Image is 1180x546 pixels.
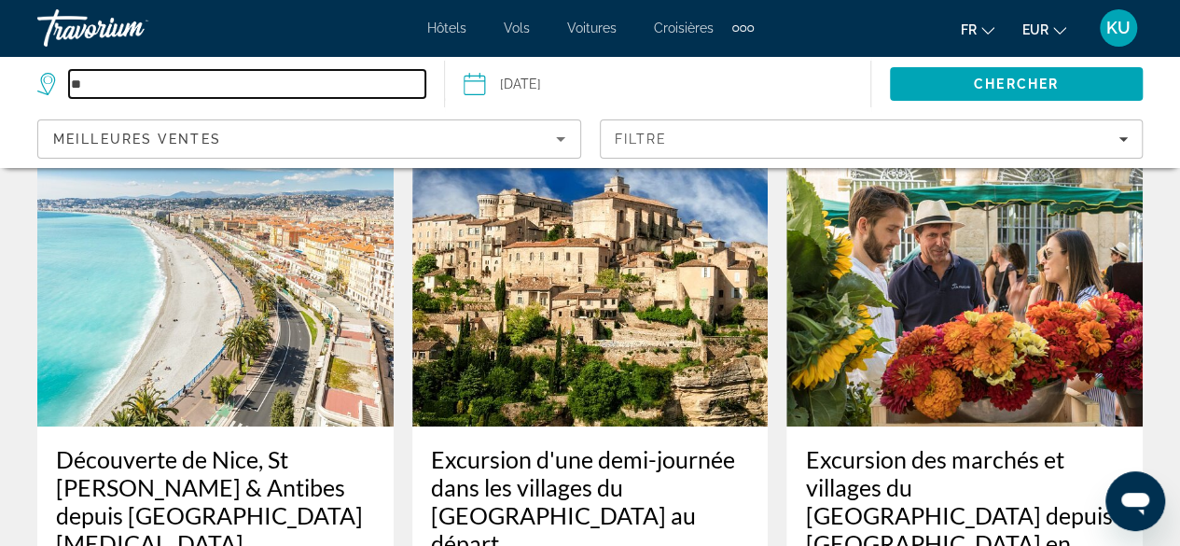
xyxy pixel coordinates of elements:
[567,21,617,35] a: Voitures
[427,21,466,35] a: Hôtels
[464,56,870,112] button: [DATE]Date: Oct 30, 2025
[600,119,1144,159] button: Filters
[961,16,994,43] button: Change language
[732,13,754,43] button: Extra navigation items
[53,132,221,147] span: Meilleures ventes
[37,4,224,52] a: Travorium
[1022,22,1048,37] span: EUR
[615,132,668,147] span: Filtre
[786,128,1143,427] img: Excursion des marchés et villages du Luberon depuis Aix en Provence.
[412,128,769,427] img: Excursion d'une demi-journée dans les villages du Lubéron au départ d'Aix-en-Provence
[654,21,714,35] a: Croisières
[504,21,530,35] a: Vols
[69,70,425,98] input: Search destination
[1094,8,1143,48] button: User Menu
[37,128,394,427] img: Découverte de Nice, St Paul de Vence & Antibes depuis Aix en Pce
[1106,19,1131,37] span: KU
[961,22,977,37] span: fr
[53,128,565,150] mat-select: Sort by
[1022,16,1066,43] button: Change currency
[890,67,1143,101] button: Search
[974,77,1059,91] span: Chercher
[1105,471,1165,531] iframe: Bouton de lancement de la fenêtre de messagerie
